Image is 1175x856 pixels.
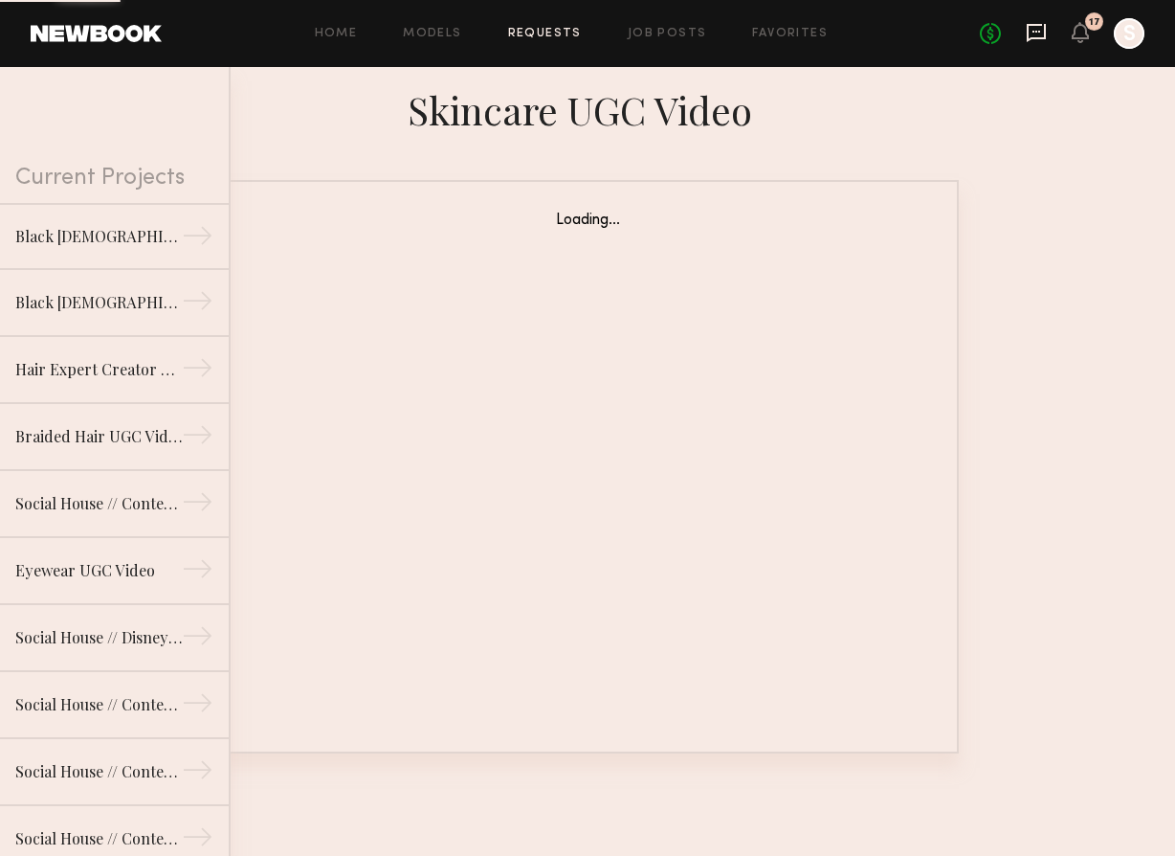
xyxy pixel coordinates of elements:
div: Skincare UGC Video [216,82,959,134]
div: → [182,220,213,259]
div: → [182,755,213,793]
a: Job Posts [628,28,707,40]
div: Braided Hair UGC Video for Black Women [15,425,182,448]
div: Black [DEMOGRAPHIC_DATA] UGC Creator - Hair Extensions Expert [15,225,182,248]
a: Home [315,28,358,40]
div: → [182,486,213,525]
div: → [182,620,213,659]
div: Social House // Disney // Content Shoot // [DATE] [15,626,182,649]
div: Social House // Content Shoot // [DATE] [15,827,182,850]
div: → [182,419,213,458]
div: Social House // Content Shoot // [DATE] [15,760,182,783]
div: Loading... [256,213,919,229]
a: Models [403,28,461,40]
a: S [1114,18,1144,49]
a: Requests [508,28,582,40]
div: → [182,352,213,391]
div: 17 [1089,17,1100,28]
a: Favorites [752,28,828,40]
div: Black [DEMOGRAPHIC_DATA] & Friend for UGC Lifestyle Video [15,291,182,314]
div: Social House // Content Shoot // [DATE] [15,492,182,515]
div: Hair Expert Creator needed for Video Shoot [15,358,182,381]
div: → [182,285,213,324]
div: Eyewear UGC Video [15,559,182,582]
div: → [182,687,213,726]
div: Social House // Content Shoot [DATE] [15,693,182,716]
div: → [182,553,213,592]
